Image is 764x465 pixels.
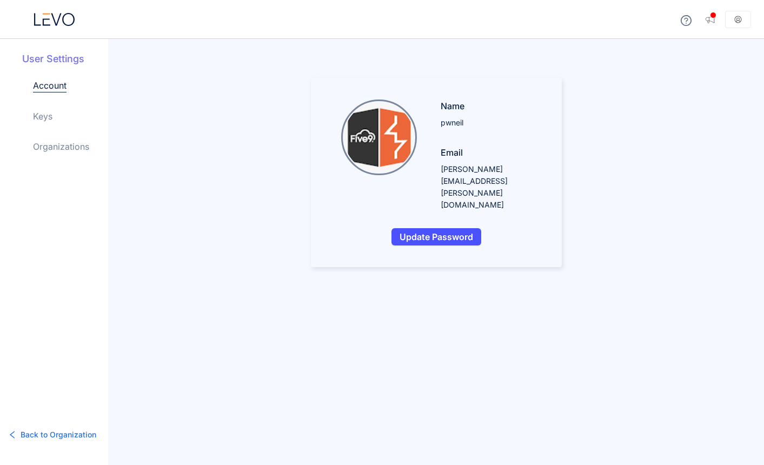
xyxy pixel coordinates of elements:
p: [PERSON_NAME][EMAIL_ADDRESS][PERSON_NAME][DOMAIN_NAME] [441,163,540,211]
p: pwneil [441,117,540,129]
h5: User Settings [22,52,108,66]
span: Back to Organization [21,429,96,441]
p: Email [441,146,540,159]
a: Keys [33,110,52,123]
span: Update Password [400,232,473,242]
a: Account [33,79,67,92]
p: Name [441,99,540,112]
a: Organizations [33,140,89,153]
img: pwneil profile [344,102,414,172]
button: Update Password [391,228,481,245]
